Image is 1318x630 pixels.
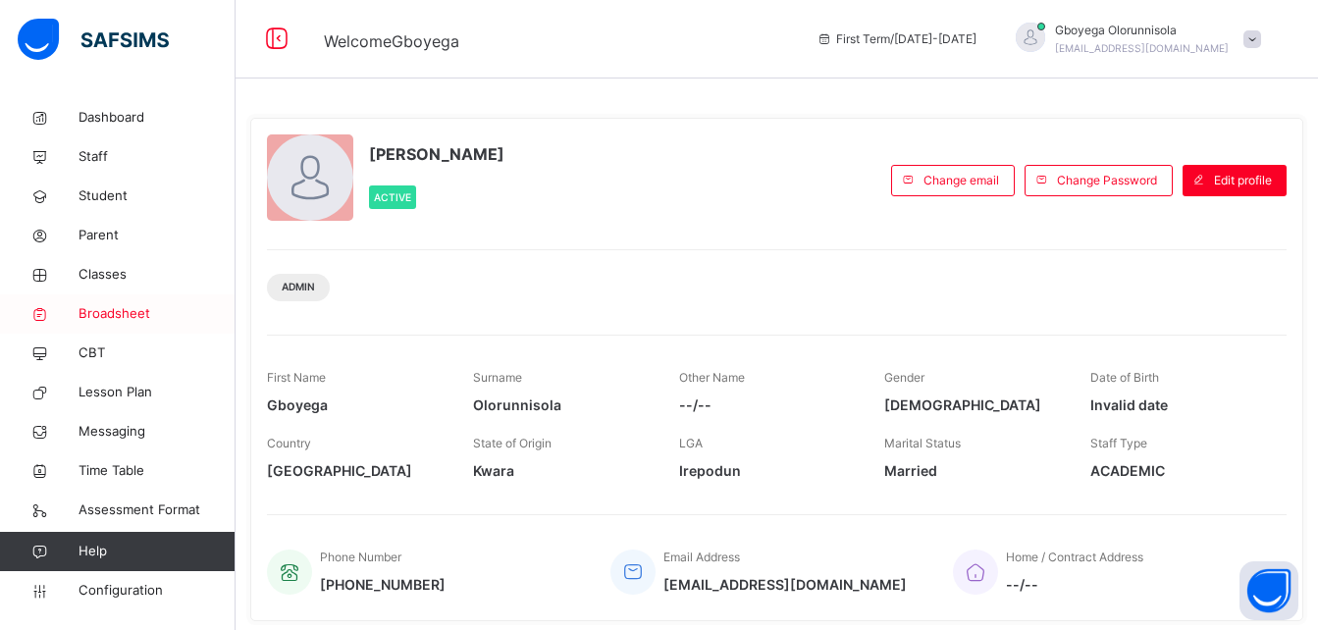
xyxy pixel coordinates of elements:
span: Other Name [679,370,745,385]
span: State of Origin [473,436,552,450]
span: Time Table [79,461,236,481]
span: LGA [679,436,703,450]
span: Date of Birth [1090,370,1159,385]
span: Classes [79,265,236,285]
span: [EMAIL_ADDRESS][DOMAIN_NAME] [663,574,907,595]
span: Parent [79,226,236,245]
span: Country [267,436,311,450]
span: Surname [473,370,522,385]
span: Marital Status [884,436,961,450]
span: Welcome Gboyega [324,31,459,51]
span: Configuration [79,581,235,601]
span: Invalid date [1090,394,1267,415]
span: Messaging [79,422,236,442]
span: Admin [282,280,315,294]
span: Dashboard [79,108,236,128]
span: Active [374,191,411,203]
span: Staff [79,147,236,167]
span: Phone Number [320,550,401,564]
span: Broadsheet [79,304,236,324]
span: [PHONE_NUMBER] [320,574,446,595]
img: safsims [18,19,169,60]
span: Gboyega [267,394,444,415]
span: Change Password [1057,172,1157,189]
span: Change email [923,172,999,189]
span: Gboyega Olorunnisola [1055,22,1229,39]
span: First Name [267,370,326,385]
span: CBT [79,343,236,363]
span: --/-- [679,394,856,415]
span: Gender [884,370,924,385]
span: Email Address [663,550,740,564]
span: Help [79,542,235,561]
span: [DEMOGRAPHIC_DATA] [884,394,1061,415]
span: Student [79,186,236,206]
span: [GEOGRAPHIC_DATA] [267,460,444,481]
span: Staff Type [1090,436,1147,450]
span: Assessment Format [79,500,236,520]
span: --/-- [1006,574,1143,595]
span: session/term information [817,30,976,48]
span: Edit profile [1214,172,1272,189]
div: GboyegaOlorunnisola [996,22,1271,57]
button: Open asap [1239,561,1298,620]
span: Olorunnisola [473,394,650,415]
span: Married [884,460,1061,481]
span: Lesson Plan [79,383,236,402]
span: Kwara [473,460,650,481]
span: [PERSON_NAME] [369,142,504,166]
span: Irepodun [679,460,856,481]
span: [EMAIL_ADDRESS][DOMAIN_NAME] [1055,42,1229,54]
span: Home / Contract Address [1006,550,1143,564]
span: ACADEMIC [1090,460,1267,481]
